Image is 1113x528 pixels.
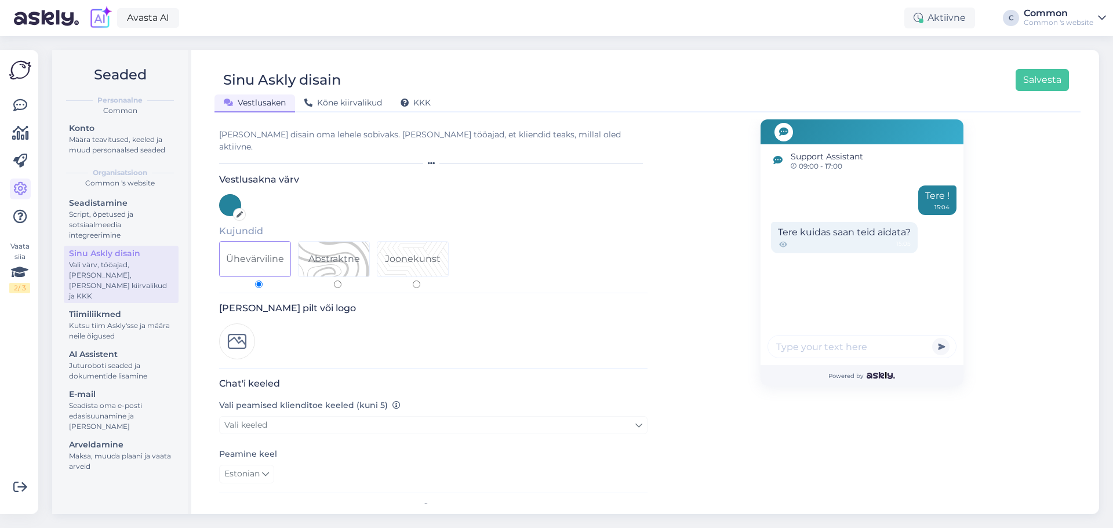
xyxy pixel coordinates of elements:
[69,308,173,321] div: Tiimiliikmed
[69,388,173,400] div: E-mail
[934,203,950,212] div: 15:04
[1016,69,1069,91] button: Salvesta
[219,378,648,389] h3: Chat'i keeled
[69,400,173,432] div: Seadista oma e-posti edasisuunamine ja [PERSON_NAME]
[64,307,179,343] a: TiimiliikmedKutsu tiim Askly'sse ja määra neile õigused
[69,209,173,241] div: Script, õpetused ja sotsiaalmeedia integreerimine
[69,348,173,361] div: AI Assistent
[64,437,179,474] a: ArveldamineMaksa, muuda plaani ja vaata arveid
[219,174,648,185] h3: Vestlusakna värv
[255,281,263,288] input: Ühevärviline
[896,239,911,250] span: 15:05
[219,399,401,412] label: Vali peamised klienditoe keeled (kuni 5)
[117,8,179,28] a: Avasta AI
[69,247,173,260] div: Sinu Askly disain
[9,283,30,293] div: 2 / 3
[1024,18,1093,27] div: Common 's website
[69,451,173,472] div: Maksa, muuda plaani ja vaata arveid
[69,439,173,451] div: Arveldamine
[224,468,260,480] span: Estonian
[219,465,274,483] a: Estonian
[768,335,956,358] input: Type your text here
[1003,10,1019,26] div: C
[867,372,895,379] img: Askly
[69,361,173,381] div: Juturoboti seaded ja dokumentide lisamine
[828,372,895,380] span: Powered by
[904,8,975,28] div: Aktiivne
[88,6,112,30] img: explore-ai
[224,97,286,108] span: Vestlusaken
[69,260,173,301] div: Vali värv, tööajad, [PERSON_NAME], [PERSON_NAME] kiirvalikud ja KKK
[219,323,255,359] img: Logo preview
[64,195,179,242] a: SeadistamineScript, õpetused ja sotsiaalmeedia integreerimine
[69,197,173,209] div: Seadistamine
[219,129,648,153] div: [PERSON_NAME] disain oma lehele sobivaks. [PERSON_NAME] tööajad, et kliendid teaks, millal oled a...
[219,225,648,236] h5: Kujundid
[69,134,173,155] div: Määra teavitused, keeled ja muud personaalsed seaded
[9,241,30,293] div: Vaata siia
[219,416,648,434] a: Vali keeled
[97,95,143,105] b: Personaalne
[64,387,179,434] a: E-mailSeadista oma e-posti edasisuunamine ja [PERSON_NAME]
[219,303,648,314] h3: [PERSON_NAME] pilt või logo
[223,69,341,91] div: Sinu Askly disain
[93,167,147,178] b: Organisatsioon
[226,252,284,266] div: Ühevärviline
[918,185,956,215] div: Tere !
[61,105,179,116] div: Common
[304,97,382,108] span: Kõne kiirvalikud
[791,151,863,163] span: Support Assistant
[64,121,179,157] a: KontoMäära teavitused, keeled ja muud personaalsed seaded
[1024,9,1093,18] div: Common
[61,64,179,86] h2: Seaded
[64,246,179,303] a: Sinu Askly disainVali värv, tööajad, [PERSON_NAME], [PERSON_NAME] kiirvalikud ja KKK
[9,59,31,81] img: Askly Logo
[64,347,179,383] a: AI AssistentJuturoboti seaded ja dokumentide lisamine
[69,122,173,134] div: Konto
[219,448,277,460] label: Peamine keel
[791,163,863,170] span: 09:00 - 17:00
[308,252,360,266] div: Abstraktne
[219,502,648,514] h3: Vestlusakna asukoht ja kontaktide päring
[385,252,441,266] div: Joonekunst
[334,281,341,288] input: Pattern 1Abstraktne
[61,178,179,188] div: Common 's website
[771,222,918,253] div: Tere kuidas saan teid aidata?
[69,321,173,341] div: Kutsu tiim Askly'sse ja määra neile õigused
[224,420,267,430] span: Vali keeled
[1024,9,1106,27] a: CommonCommon 's website
[413,281,420,288] input: Pattern 2Joonekunst
[401,97,431,108] span: KKK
